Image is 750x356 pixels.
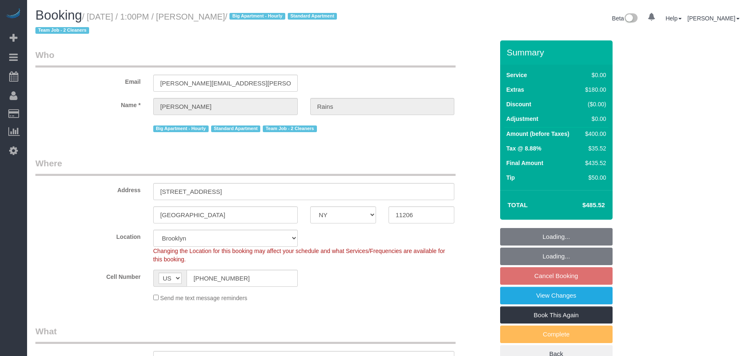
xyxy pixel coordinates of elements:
div: $400.00 [582,130,606,138]
label: Name * [29,98,147,109]
legend: Where [35,157,456,176]
input: First Name [153,98,298,115]
h4: $485.52 [557,202,605,209]
label: Cell Number [29,270,147,281]
span: Changing the Location for this booking may affect your schedule and what Services/Frequencies are... [153,248,445,263]
label: Extras [506,85,524,94]
label: Final Amount [506,159,543,167]
div: $0.00 [582,115,606,123]
span: Team Job - 2 Cleaners [263,125,316,132]
span: Big Apartment - Hourly [153,125,209,132]
h3: Summary [507,48,608,57]
div: ($0.00) [582,100,606,108]
label: Service [506,71,527,79]
input: Last Name [310,98,455,115]
label: Tax @ 8.88% [506,144,541,153]
input: Email [153,75,298,92]
legend: What [35,325,456,344]
a: [PERSON_NAME] [688,15,740,22]
a: View Changes [500,287,613,304]
div: $50.00 [582,173,606,182]
legend: Who [35,49,456,68]
span: Standard Apartment [288,13,337,20]
small: / [DATE] / 1:00PM / [PERSON_NAME] [35,12,339,35]
div: $435.52 [582,159,606,167]
input: Cell Number [187,270,298,287]
div: $180.00 [582,85,606,94]
label: Discount [506,100,531,108]
span: Send me text message reminders [160,295,247,301]
label: Adjustment [506,115,538,123]
label: Amount (before Taxes) [506,130,569,138]
span: Standard Apartment [211,125,261,132]
div: $0.00 [582,71,606,79]
img: New interface [624,13,638,24]
div: $35.52 [582,144,606,153]
img: Automaid Logo [5,8,22,20]
label: Email [29,75,147,86]
label: Location [29,230,147,241]
input: Zip Code [389,206,454,223]
input: City [153,206,298,223]
span: Big Apartment - Hourly [229,13,285,20]
span: Team Job - 2 Cleaners [35,27,89,34]
strong: Total [508,201,528,208]
label: Tip [506,173,515,182]
a: Help [665,15,682,22]
a: Beta [612,15,638,22]
span: Booking [35,8,82,23]
label: Address [29,183,147,194]
a: Book This Again [500,306,613,324]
